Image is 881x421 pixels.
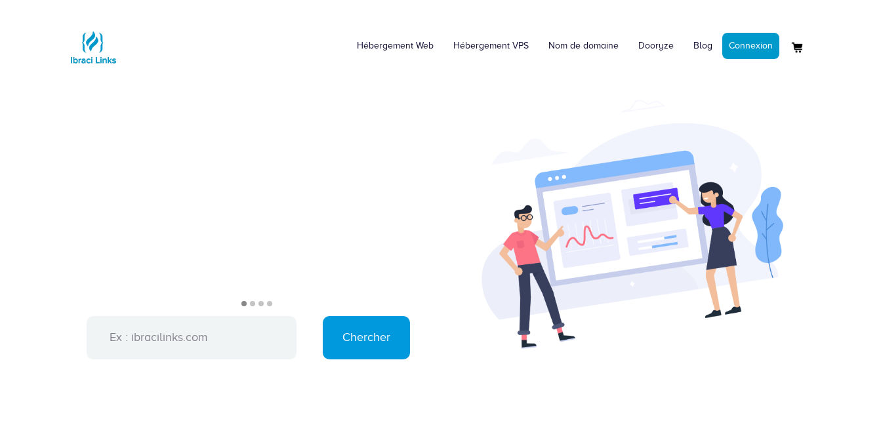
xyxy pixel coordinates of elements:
[87,316,297,359] input: Ex : ibracilinks.com
[67,10,119,73] a: Logo Ibraci Links
[443,26,539,66] a: Hébergement VPS
[628,26,684,66] a: Dooryze
[67,21,119,73] img: Logo Ibraci Links
[722,33,779,59] a: Connexion
[323,316,410,359] input: Chercher
[539,26,628,66] a: Nom de domaine
[684,26,722,66] a: Blog
[347,26,443,66] a: Hébergement Web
